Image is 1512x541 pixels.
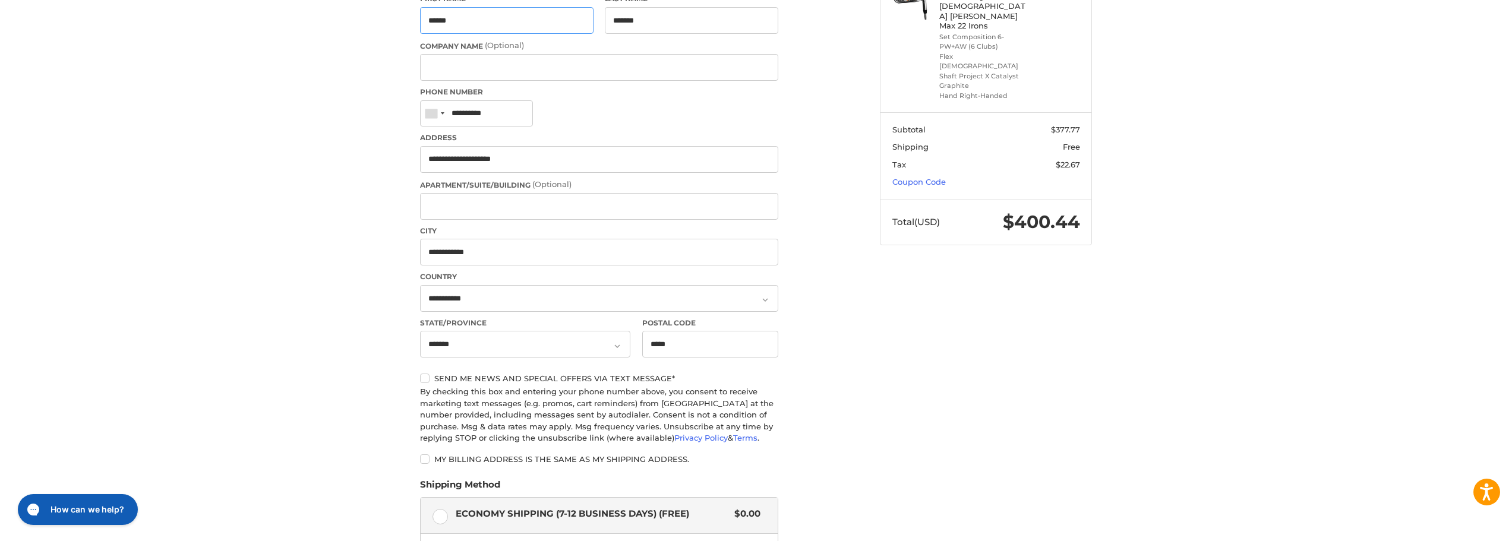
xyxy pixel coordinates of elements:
[892,142,929,151] span: Shipping
[420,318,630,328] label: State/Province
[728,507,760,521] span: $0.00
[939,52,1030,71] li: Flex [DEMOGRAPHIC_DATA]
[1003,211,1080,233] span: $400.44
[532,179,572,189] small: (Optional)
[939,32,1030,52] li: Set Composition 6-PW+AW (6 Clubs)
[642,318,779,328] label: Postal Code
[420,478,500,497] legend: Shipping Method
[420,386,778,444] div: By checking this box and entering your phone number above, you consent to receive marketing text ...
[420,179,778,191] label: Apartment/Suite/Building
[1056,160,1080,169] span: $22.67
[892,177,946,186] a: Coupon Code
[420,40,778,52] label: Company Name
[420,226,778,236] label: City
[939,71,1030,91] li: Shaft Project X Catalyst Graphite
[892,125,926,134] span: Subtotal
[939,91,1030,101] li: Hand Right-Handed
[420,87,778,97] label: Phone Number
[733,433,757,442] a: Terms
[1063,142,1080,151] span: Free
[420,374,778,383] label: Send me news and special offers via text message*
[1051,125,1080,134] span: $377.77
[485,40,524,50] small: (Optional)
[420,132,778,143] label: Address
[674,433,728,442] a: Privacy Policy
[892,216,940,227] span: Total (USD)
[456,507,729,521] span: Economy Shipping (7-12 Business Days) (Free)
[12,490,141,529] iframe: Gorgias live chat messenger
[892,160,906,169] span: Tax
[420,271,778,282] label: Country
[420,454,778,464] label: My billing address is the same as my shipping address.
